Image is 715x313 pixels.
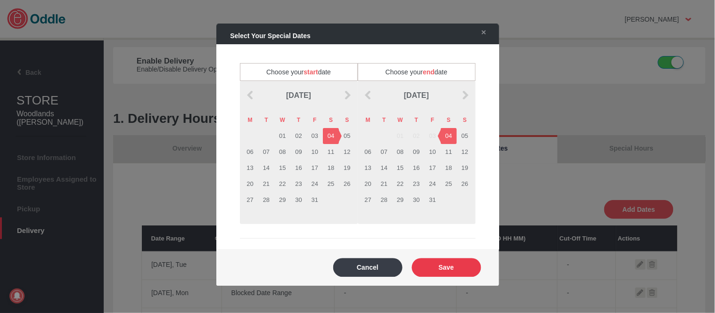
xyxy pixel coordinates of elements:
[376,176,392,192] td: 21
[360,112,376,128] th: M
[423,68,435,76] span: end
[240,63,358,81] span: Choose your date
[457,112,473,128] th: S
[472,24,492,41] a: ✕
[242,112,258,128] th: M
[425,176,441,192] td: 24
[408,112,424,128] th: T
[412,258,481,277] button: Save
[307,176,323,192] td: 24
[360,176,376,192] td: 20
[307,144,323,160] td: 10
[242,176,258,192] td: 20
[441,160,457,176] td: 18
[323,144,339,160] td: 11
[408,192,424,208] td: 30
[425,128,441,144] td: 03
[457,176,473,192] td: 26
[376,144,392,160] td: 07
[358,63,476,81] span: Choose your date
[258,176,274,192] td: 21
[408,176,424,192] td: 23
[392,112,408,128] th: W
[290,192,306,208] td: 30
[221,27,467,44] div: Select Your Special Dates
[290,128,306,144] td: 02
[258,192,274,208] td: 28
[307,160,323,176] td: 17
[392,128,408,144] td: 01
[339,176,355,192] td: 26
[376,112,392,128] th: T
[290,144,306,160] td: 09
[333,258,403,277] button: Cancel
[258,112,274,128] th: T
[425,160,441,176] td: 17
[323,112,339,128] th: S
[258,81,339,111] td: [DATE]
[339,160,355,176] td: 19
[274,192,290,208] td: 29
[290,176,306,192] td: 23
[425,112,441,128] th: F
[339,112,355,128] th: S
[343,90,352,100] img: next_arrow.png
[307,128,323,144] td: 03
[441,112,457,128] th: S
[392,144,408,160] td: 08
[425,192,441,208] td: 31
[274,144,290,160] td: 08
[457,128,473,144] td: 05
[376,81,457,111] td: [DATE]
[274,112,290,128] th: W
[408,128,424,144] td: 02
[323,128,339,144] td: 04
[242,192,258,208] td: 27
[392,176,408,192] td: 22
[290,160,306,176] td: 16
[242,144,258,160] td: 06
[408,144,424,160] td: 09
[307,192,323,208] td: 31
[457,144,473,160] td: 12
[246,90,255,100] img: prev_arrow.png
[441,128,457,144] td: 04
[408,160,424,176] td: 16
[339,128,355,144] td: 05
[360,144,376,160] td: 06
[441,144,457,160] td: 11
[323,160,339,176] td: 18
[304,68,318,76] span: start
[392,192,408,208] td: 29
[242,160,258,176] td: 13
[360,160,376,176] td: 13
[258,160,274,176] td: 14
[441,176,457,192] td: 25
[307,112,323,128] th: F
[274,176,290,192] td: 22
[290,112,306,128] th: T
[360,192,376,208] td: 27
[274,128,290,144] td: 01
[457,160,473,176] td: 19
[376,192,392,208] td: 28
[258,144,274,160] td: 07
[460,90,470,100] img: next_arrow.png
[274,160,290,176] td: 15
[376,160,392,176] td: 14
[392,160,408,176] td: 15
[339,144,355,160] td: 12
[363,90,373,100] img: prev_arrow.png
[425,144,441,160] td: 10
[323,176,339,192] td: 25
